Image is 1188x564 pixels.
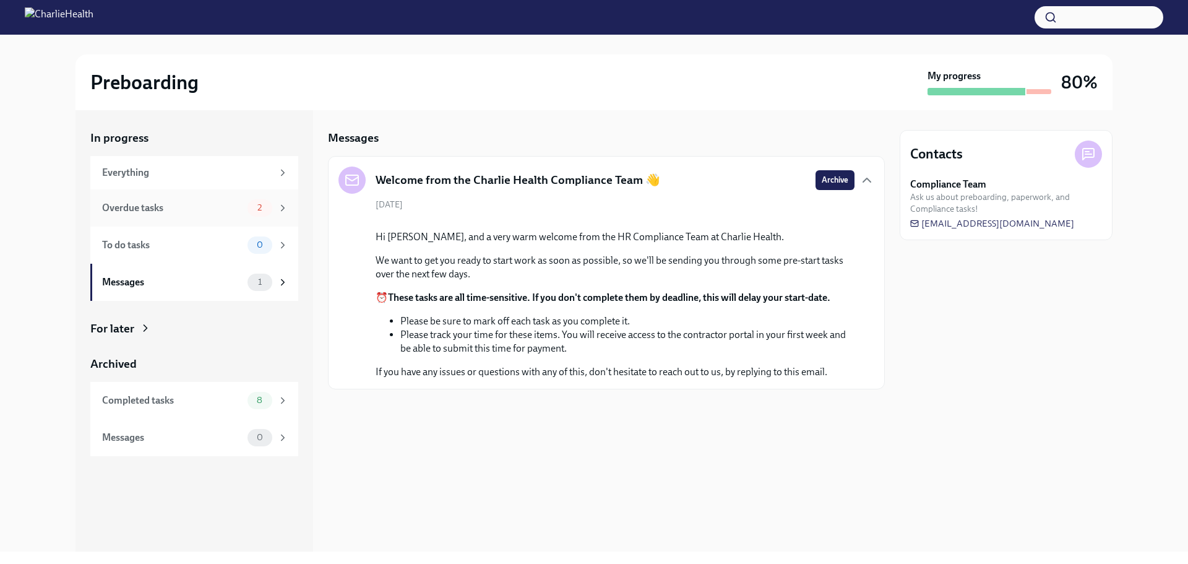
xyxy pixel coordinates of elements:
a: Everything [90,156,298,189]
a: In progress [90,130,298,146]
div: To do tasks [102,238,243,252]
h2: Preboarding [90,70,199,95]
div: Completed tasks [102,394,243,407]
a: Completed tasks8 [90,382,298,419]
li: Please track your time for these items. You will receive access to the contractor portal in your ... [400,328,854,355]
a: For later [90,321,298,337]
span: Archive [822,174,848,186]
div: Messages [102,275,243,289]
div: Everything [102,166,272,180]
div: For later [90,321,134,337]
a: Messages1 [90,264,298,301]
span: [DATE] [376,199,403,210]
p: Hi [PERSON_NAME], and a very warm welcome from the HR Compliance Team at Charlie Health. [376,230,854,244]
div: Messages [102,431,243,445]
h5: Messages [328,130,379,146]
p: ⏰ [376,291,854,305]
strong: Compliance Team [910,178,986,191]
h3: 80% [1061,71,1098,93]
h5: Welcome from the Charlie Health Compliance Team 👋 [376,172,660,188]
a: Messages0 [90,419,298,456]
span: Ask us about preboarding, paperwork, and Compliance tasks! [910,191,1102,215]
div: Overdue tasks [102,201,243,215]
li: Please be sure to mark off each task as you complete it. [400,315,854,328]
a: Overdue tasks2 [90,189,298,227]
button: Archive [816,170,854,190]
span: 0 [249,433,270,442]
p: If you have any issues or questions with any of this, don't hesitate to reach out to us, by reply... [376,365,854,379]
img: CharlieHealth [25,7,93,27]
h4: Contacts [910,145,963,163]
span: 2 [250,203,269,212]
span: 8 [249,396,270,405]
a: To do tasks0 [90,227,298,264]
strong: These tasks are all time-sensitive. If you don't complete them by deadline, this will delay your ... [388,292,830,303]
span: 1 [251,277,269,287]
a: Archived [90,356,298,372]
strong: My progress [928,69,981,83]
a: [EMAIL_ADDRESS][DOMAIN_NAME] [910,217,1074,230]
span: 0 [249,240,270,249]
p: We want to get you ready to start work as soon as possible, so we'll be sending you through some ... [376,254,854,281]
